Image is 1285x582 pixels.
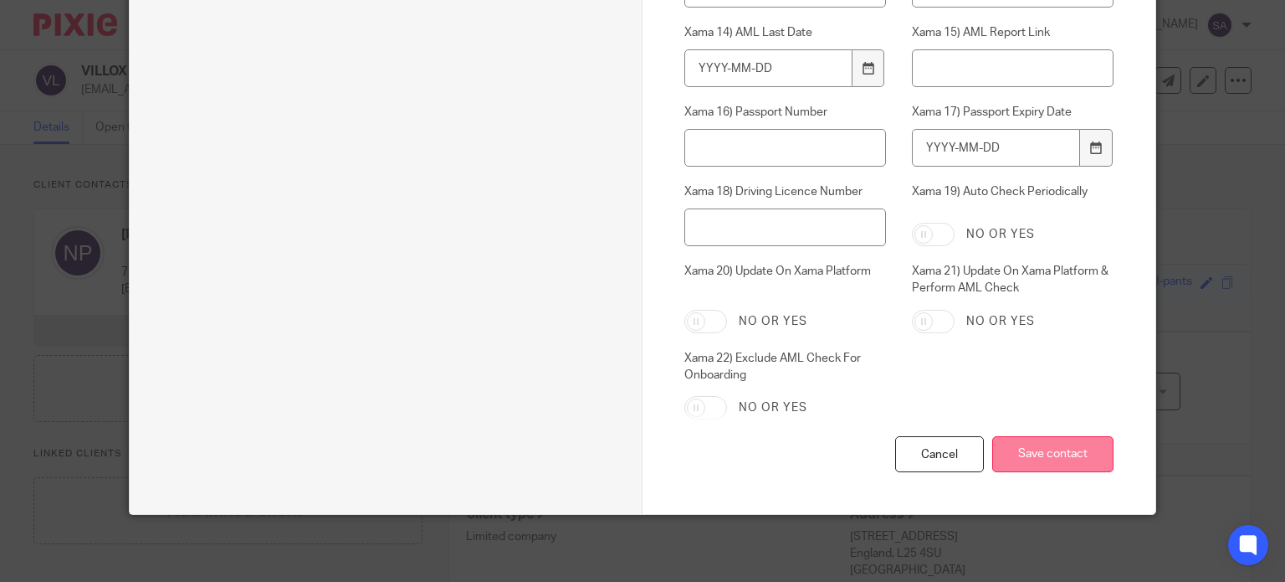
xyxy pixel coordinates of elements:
label: Xama 15) AML Report Link [912,24,1113,41]
div: Cancel [895,436,984,472]
label: Xama 19) Auto Check Periodically [912,183,1113,210]
label: No or yes [739,313,807,330]
input: YYYY-MM-DD [912,129,1080,167]
label: Xama 16) Passport Number [684,104,886,121]
input: Save contact [992,436,1113,472]
label: Xama 17) Passport Expiry Date [912,104,1113,121]
label: No or yes [966,226,1035,243]
label: Xama 18) Driving Licence Number [684,183,886,200]
label: Xama 22) Exclude AML Check For Onboarding [684,350,886,384]
label: No or yes [739,399,807,416]
label: Xama 21) Update On Xama Platform & Perform AML Check [912,263,1113,297]
label: Xama 20) Update On Xama Platform [684,263,886,297]
input: YYYY-MM-DD [684,49,852,87]
label: Xama 14) AML Last Date [684,24,886,41]
label: No or yes [966,313,1035,330]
